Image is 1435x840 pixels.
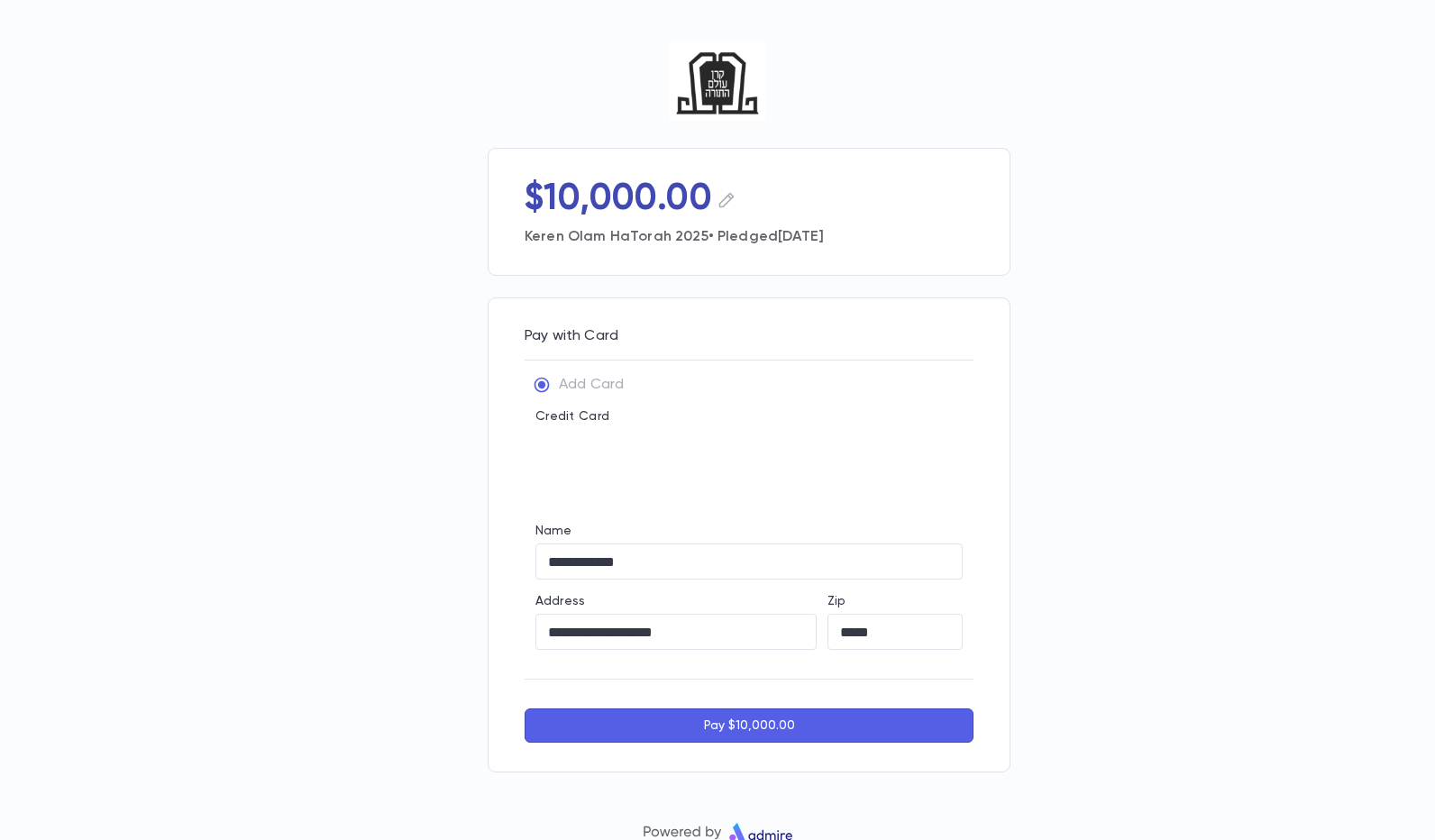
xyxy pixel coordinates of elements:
p: $10,000.00 [525,178,712,221]
p: Pay with Card [525,327,973,345]
label: Address [535,594,585,608]
p: Keren Olam HaTorah 2025 • Pledged [DATE] [525,221,973,246]
p: Add Card [559,376,624,394]
button: Pay $10,000.00 [525,708,973,743]
img: Keren Olam Hatorah [670,40,766,121]
label: Zip [827,594,845,608]
label: Name [535,524,572,538]
p: Credit Card [535,409,963,424]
